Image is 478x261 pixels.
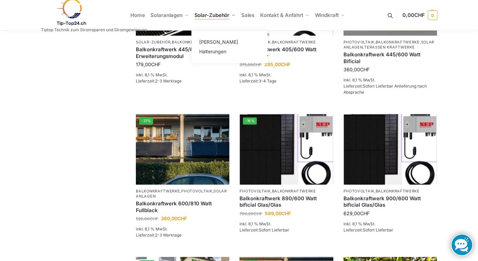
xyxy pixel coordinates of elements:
[240,72,333,78] p: inkl. 8,1 % MwSt.
[151,61,161,67] span: CHF
[344,83,427,95] span: Sofort Lieferbar Anlieferung nach Absprache
[344,227,393,232] span: Lieferzeit:
[344,221,437,227] p: inkl. 8,1 % MwSt.
[282,210,291,216] span: CHF
[195,37,263,47] a: [PERSON_NAME]
[240,46,333,59] a: Balkonkraftwerk 405/600 Watt erweiterbar
[344,210,370,216] bdi: 629,00
[136,61,161,67] bdi: 179,00
[136,114,229,184] img: 2 Balkonkraftwerke
[254,211,262,216] span: CHF
[272,189,316,193] a: Balkonkraftwerke
[253,62,262,67] span: CHF
[344,83,427,95] span: Lieferzeit:
[136,232,182,238] span: Lieferzeit:
[136,72,229,78] p: inkl. 8,1 % MwSt.
[150,216,158,221] span: CHF
[195,47,263,56] a: Halterungen
[376,189,420,193] a: Balkonkraftwerke
[240,211,262,216] bdi: 700,00
[344,40,435,50] a: Solaranlagen
[344,67,370,72] bdi: 360,00
[136,78,182,83] span: Lieferzeit:
[259,78,276,83] span: 3-4 Tage
[199,39,238,45] span: [PERSON_NAME]
[178,216,187,221] span: CHF
[428,11,437,20] span: 0
[265,210,291,216] bdi: 589,00
[414,12,425,18] span: CHF
[344,51,437,64] a: Balkonkraftwerk 445/600 Watt Bificial
[241,12,255,18] span: Sales
[240,221,333,227] p: inkl. 8,1 % MwSt.
[344,77,437,83] p: inkl. 8,1 % MwSt.
[259,227,289,232] span: Sofort Lieferbar
[344,189,374,193] a: Photovoltaik
[402,5,437,25] a: 0,00CHF 0
[240,40,270,44] a: Photovoltaik
[155,232,182,238] span: 2-3 Werktage
[315,12,339,18] span: Windkraft
[360,210,370,216] span: CHF
[181,189,212,193] a: Photovoltaik
[136,189,180,193] a: Balkonkraftwerke
[150,12,183,18] span: Solaranlagen
[199,49,226,54] span: Halterungen
[364,45,415,50] a: Terassen Kraftwerke
[344,189,437,194] p: ,
[136,189,229,199] p: , ,
[363,227,393,232] span: Sofort Lieferbar
[136,189,227,199] a: Solaranlagen
[155,78,182,83] span: 2-3 Werktage
[136,40,229,45] p: ,
[344,195,437,208] a: Balkonkraftwerk 900/600 Watt bificial Glas/Glas
[41,28,147,32] p: Tiptop Technik zum Stromsparen und Stromgewinnung
[240,114,333,184] a: -16%Bificiales Hochleistungsmodul
[240,189,270,193] a: Photovoltaik
[344,40,374,44] a: Photovoltaik
[281,61,290,67] span: CHF
[240,189,333,194] p: ,
[360,67,370,72] span: CHF
[136,40,170,44] a: Solar-Zubehör
[376,40,420,44] a: Balkonkraftwerke
[172,40,216,44] a: Balkonkraftwerke
[136,114,229,184] a: -31%2 Balkonkraftwerke
[194,12,230,18] span: Solar-Zubehör
[344,114,437,184] img: Bificiales Hochleistungsmodul
[136,226,229,232] p: inkl. 8,1 % MwSt.
[272,40,316,44] a: Balkonkraftwerke
[240,114,333,184] img: Bificiales Hochleistungsmodul
[344,40,437,50] p: , , ,
[161,216,187,221] bdi: 360,00
[240,195,333,208] a: Balkonkraftwerk 890/600 Watt bificial Glas/Glas
[240,40,333,45] p: ,
[402,12,424,18] span: 0,00
[136,46,229,59] a: Balkonkraftwerk 445/860 Erweiterungsmodul
[240,62,262,67] bdi: 375,00
[136,216,158,221] bdi: 520,00
[136,200,229,213] a: Balkonkraftwerk 600/810 Watt Fullblack
[260,12,303,18] span: Kontakt & Anfahrt
[240,227,289,232] span: Lieferzeit:
[240,78,276,83] span: Lieferzeit:
[264,61,290,67] bdi: 295,00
